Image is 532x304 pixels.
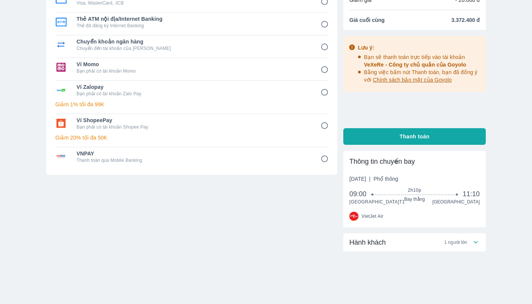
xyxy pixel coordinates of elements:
div: VNPAYVNPAYThanh toán qua Mobile Banking [55,147,328,166]
span: Chính sách bảo mật của Goyolo [373,77,452,83]
p: Giảm 1% tối đa 99K [55,101,328,108]
div: Ví ZalopayVí ZalopayBạn phải có tài khoản Zalo Pay [55,81,328,99]
p: Bạn phải có tài khoản Shopee Pay [77,124,310,130]
div: Lưu ý: [358,44,481,51]
span: Phổ thông [374,176,398,182]
span: Hành khách [349,238,386,247]
span: | [369,176,371,182]
div: Thẻ ATM nội địa/Internet BankingThẻ ATM nội địa/Internet BankingThẻ đã đăng ký Internet Banking [55,13,328,31]
span: 11:10 [463,189,480,199]
span: Bay thẳng [373,196,457,202]
img: Ví Momo [55,63,67,72]
p: Chuyển đến tài khoản của [PERSON_NAME] [77,45,310,51]
p: Giảm 20% tối đa 50K [55,134,328,141]
span: VietJet Air [361,213,383,219]
span: Ví ShopeePay [77,116,310,124]
p: Thanh toán qua Mobile Banking [77,157,310,163]
span: Ví Zalopay [77,83,310,91]
span: Thanh toán [400,133,430,140]
span: Chuyển khoản ngân hàng [77,38,310,45]
p: Thẻ đã đăng ký Internet Banking [77,23,310,29]
span: Thẻ ATM nội địa/Internet Banking [77,15,310,23]
div: Ví MomoVí MomoBạn phải có tài khoản Momo [55,58,328,76]
img: Ví Zalopay [55,85,67,95]
img: Thẻ ATM nội địa/Internet Banking [55,17,67,26]
span: [DATE] [349,175,398,183]
button: Thanh toán [343,128,486,145]
span: Ví Momo [77,60,310,68]
span: Giá cuối cùng [349,16,385,24]
div: Ví ShopeePayVí ShopeePayBạn phải có tài khoản Shopee Pay [55,114,328,132]
img: VNPAY [55,152,67,161]
div: Hành khách1 người lớn [343,233,486,251]
div: Thông tin chuyến bay [349,157,480,166]
p: Bạn phải có tài khoản Zalo Pay [77,91,310,97]
span: VNPAY [77,150,310,157]
p: Bằng việc bấm nút Thanh toán, bạn đã đồng ý với [364,68,481,84]
span: VeXeRe - Công ty chủ quản của Goyolo [364,62,466,68]
img: Ví ShopeePay [55,119,67,128]
span: 3.372.400 đ [451,16,480,24]
p: Bạn phải có tài khoản Momo [77,68,310,74]
span: 09:00 [349,189,373,199]
span: 1 người lớn [444,239,467,245]
span: 2h10p [373,187,457,193]
img: Chuyển khoản ngân hàng [55,40,67,49]
span: Bạn sẽ thanh toán trực tiếp vào tài khoản [364,54,466,68]
div: Chuyển khoản ngân hàngChuyển khoản ngân hàngChuyển đến tài khoản của [PERSON_NAME] [55,36,328,54]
